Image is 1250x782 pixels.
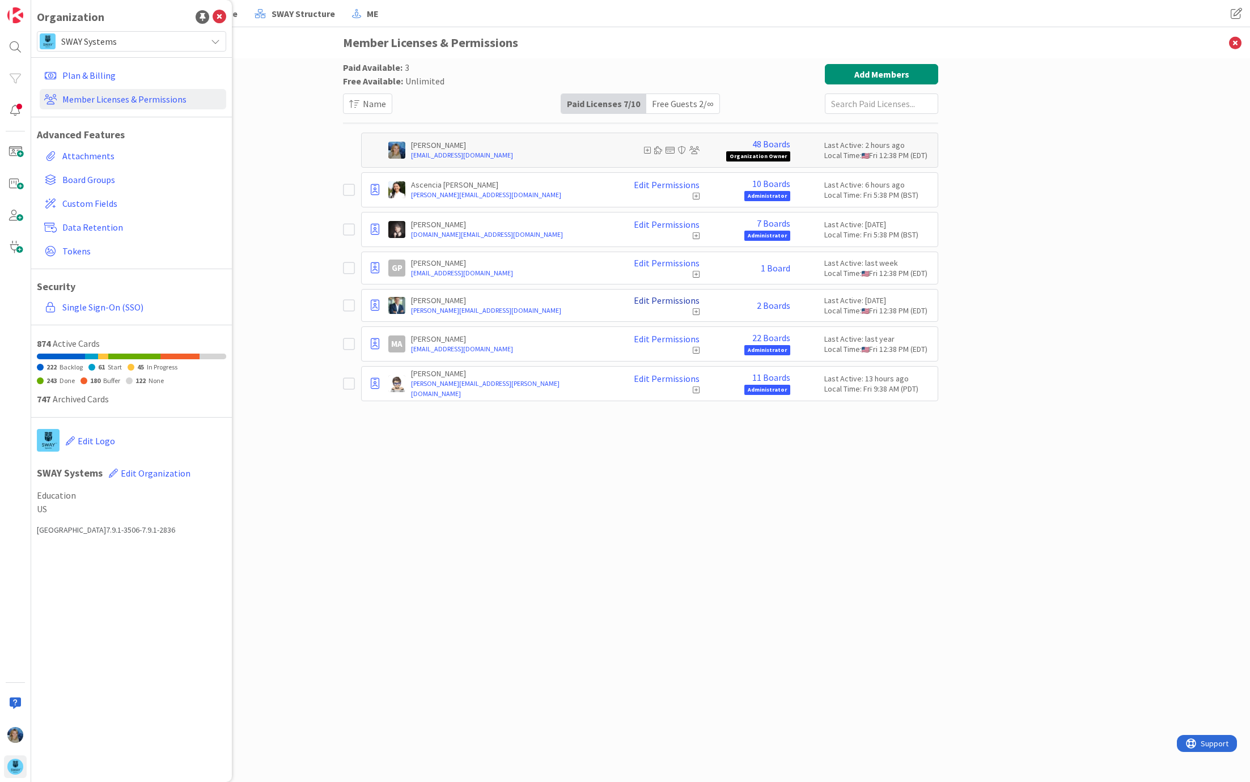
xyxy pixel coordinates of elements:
[108,461,191,485] button: Edit Organization
[825,64,938,84] button: Add Members
[388,221,405,238] img: BN
[135,376,146,385] span: 122
[824,373,932,384] div: Last Active: 13 hours ago
[61,33,201,49] span: SWAY Systems
[7,727,23,743] img: MA
[60,363,83,371] span: Backlog
[40,193,226,214] a: Custom Fields
[726,151,790,161] span: Organization Owner
[824,219,932,229] div: Last Active: [DATE]
[37,502,226,516] span: US
[824,334,932,344] div: Last Active: last year
[343,62,402,73] span: Paid Available:
[411,344,609,354] a: [EMAIL_ADDRESS][DOMAIN_NAME]
[411,268,609,278] a: [EMAIL_ADDRESS][DOMAIN_NAME]
[62,173,222,186] span: Board Groups
[367,7,379,20] span: ME
[343,75,403,87] span: Free Available:
[825,93,938,114] input: Search Paid Licenses...
[824,229,932,240] div: Local Time: Fri 5:38 PM (BST)
[108,363,122,371] span: Start
[824,258,932,268] div: Last Active: last week
[40,241,226,261] a: Tokens
[634,258,700,268] a: Edit Permissions
[40,297,226,317] a: Single Sign-On (SSO)
[411,140,609,150] p: [PERSON_NAME]
[343,27,938,58] h3: Member Licenses & Permissions
[62,244,222,258] span: Tokens
[752,372,790,382] a: 11 Boards
[405,62,409,73] span: 3
[634,295,700,305] a: Edit Permissions
[343,93,392,114] button: Name
[37,280,226,293] h1: Security
[37,129,226,141] h1: Advanced Features
[37,337,226,350] div: Active Cards
[752,178,790,189] a: 10 Boards
[40,89,226,109] a: Member Licenses & Permissions
[388,260,405,277] div: GP
[824,344,932,354] div: Local Time: Fri 12:38 PM (EDT)
[272,7,335,20] span: SWAY Structure
[824,150,932,160] div: Local Time: Fri 12:38 PM (EDT)
[646,94,719,113] div: Free Guests 2 / ∞
[411,219,609,229] p: [PERSON_NAME]
[634,334,700,344] a: Edit Permissions
[752,139,790,149] a: 48 Boards
[411,334,609,344] p: [PERSON_NAME]
[137,363,144,371] span: 45
[388,142,405,159] img: MA
[40,65,226,86] a: Plan & Billing
[388,335,405,352] div: MA
[60,376,75,385] span: Done
[103,376,120,385] span: Buffer
[62,220,222,234] span: Data Retention
[98,363,105,371] span: 61
[411,295,609,305] p: [PERSON_NAME]
[388,297,405,314] img: LB
[561,94,646,113] div: Paid Licenses 7 / 10
[345,3,385,24] a: ME
[411,368,609,379] p: [PERSON_NAME]
[744,191,790,201] span: Administrator
[411,258,609,268] p: [PERSON_NAME]
[37,429,60,452] img: avatar
[405,75,444,87] span: Unlimited
[862,271,869,277] img: us.png
[37,524,226,536] div: [GEOGRAPHIC_DATA] 7.9.1-3506-7.9.1-2836
[634,373,700,384] a: Edit Permissions
[411,229,609,240] a: [DOMAIN_NAME][EMAIL_ADDRESS][DOMAIN_NAME]
[388,181,405,198] img: AK
[37,392,226,406] div: Archived Cards
[149,376,164,385] span: None
[824,180,932,190] div: Last Active: 6 hours ago
[862,347,869,352] img: us.png
[37,393,50,405] span: 747
[824,305,932,316] div: Local Time: Fri 12:38 PM (EDT)
[634,219,700,229] a: Edit Permissions
[824,268,932,278] div: Local Time: Fri 12:38 PM (EDT)
[78,435,115,447] span: Edit Logo
[37,8,104,25] div: Organization
[147,363,177,371] span: In Progress
[40,146,226,166] a: Attachments
[752,333,790,343] a: 22 Boards
[824,384,932,394] div: Local Time: Fri 9:38 AM (PDT)
[824,140,932,150] div: Last Active: 2 hours ago
[40,33,56,49] img: avatar
[862,308,869,314] img: us.png
[37,338,50,349] span: 874
[634,180,700,190] a: Edit Permissions
[824,190,932,200] div: Local Time: Fri 5:38 PM (BST)
[248,3,342,24] a: SWAY Structure
[411,305,609,316] a: [PERSON_NAME][EMAIL_ADDRESS][DOMAIN_NAME]
[40,169,226,190] a: Board Groups
[7,7,23,23] img: Visit kanbanzone.com
[40,217,226,237] a: Data Retention
[121,467,190,479] span: Edit Organization
[62,197,222,210] span: Custom Fields
[65,429,116,453] button: Edit Logo
[757,218,790,228] a: 7 Boards
[7,759,23,775] img: avatar
[824,295,932,305] div: Last Active: [DATE]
